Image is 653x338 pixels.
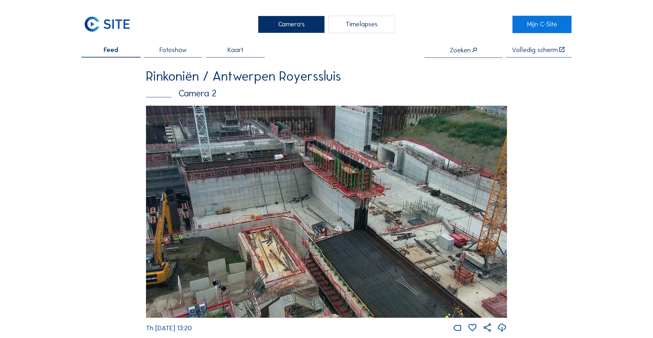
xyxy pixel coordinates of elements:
img: C-SITE Logo [82,16,133,33]
img: Image [146,106,507,318]
a: C-SITE Logo [82,16,140,33]
span: Kaart [228,47,244,53]
div: Rinkoniën / Antwerpen Royerssluis [146,70,507,83]
div: Camera's [258,16,325,33]
div: Volledig scherm [512,47,558,53]
span: Th [DATE] 13:20 [146,324,192,332]
span: Feed [104,47,118,53]
div: Camera 2 [146,89,507,98]
a: Mijn C-Site [512,16,571,33]
span: Fotoshow [159,47,187,53]
div: Timelapses [328,16,395,33]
